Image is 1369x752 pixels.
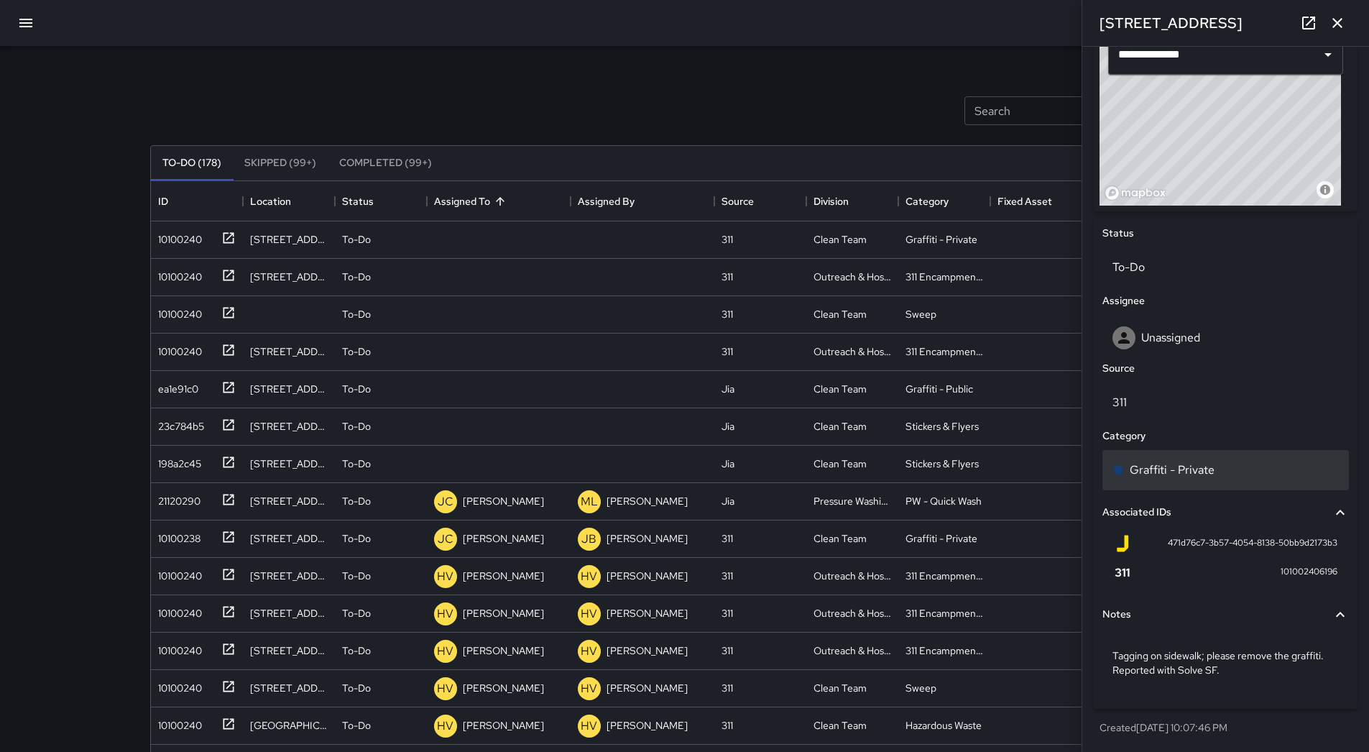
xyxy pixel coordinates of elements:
[463,494,544,508] p: [PERSON_NAME]
[722,270,733,284] div: 311
[813,457,867,471] div: Clean Team
[813,181,849,221] div: Division
[152,526,200,546] div: 10100238
[905,232,977,247] div: Graffiti - Private
[813,307,867,321] div: Clean Team
[607,531,688,546] p: [PERSON_NAME]
[342,232,371,247] p: To-Do
[463,681,544,695] p: [PERSON_NAME]
[905,457,979,471] div: Stickers & Flyers
[905,643,983,658] div: 311 Encampments
[152,675,202,695] div: 10100240
[722,681,733,695] div: 311
[722,181,754,221] div: Source
[342,181,374,221] div: Status
[905,718,982,733] div: Hazardous Waste
[152,376,198,396] div: ea1e91c0
[571,181,714,221] div: Assigned By
[905,181,949,221] div: Category
[342,344,371,359] p: To-Do
[152,264,202,284] div: 10100240
[250,681,328,695] div: 1401 Mission Street
[152,638,202,658] div: 10100240
[152,226,202,247] div: 10100240
[813,569,891,583] div: Outreach & Hospitality
[463,718,544,733] p: [PERSON_NAME]
[490,191,510,211] button: Sort
[581,717,597,735] p: HV
[722,457,734,471] div: Jia
[607,606,688,620] p: [PERSON_NAME]
[342,270,371,284] p: To-Do
[581,643,597,660] p: HV
[722,718,733,733] div: 311
[250,181,291,221] div: Location
[152,712,202,733] div: 10100240
[722,643,733,658] div: 311
[437,717,453,735] p: HV
[151,146,233,180] button: To-Do (178)
[813,718,867,733] div: Clean Team
[581,680,597,697] p: HV
[463,606,544,620] p: [PERSON_NAME]
[152,563,202,583] div: 10100240
[427,181,571,221] div: Assigned To
[342,494,371,508] p: To-Do
[342,643,371,658] p: To-Do
[722,307,733,321] div: 311
[250,643,328,658] div: 1131 Mission Street
[152,339,202,359] div: 10100240
[437,568,453,585] p: HV
[158,181,168,221] div: ID
[438,493,453,510] p: JC
[250,382,328,396] div: 66 8th Street
[581,605,597,623] p: HV
[905,681,936,695] div: Sweep
[152,600,202,620] div: 10100240
[905,569,983,583] div: 311 Encampments
[722,344,733,359] div: 311
[152,451,201,471] div: 198a2c45
[581,531,596,548] p: JB
[581,493,598,510] p: ML
[437,643,453,660] p: HV
[813,382,867,396] div: Clean Team
[250,344,328,359] div: 193 6th Street
[905,344,983,359] div: 311 Encampments
[722,606,733,620] div: 311
[997,181,1052,221] div: Fixed Asset
[722,382,734,396] div: Jia
[722,569,733,583] div: 311
[813,270,891,284] div: Outreach & Hospitality
[905,494,982,508] div: PW - Quick Wash
[250,232,328,247] div: 160 6th Street
[905,531,977,546] div: Graffiti - Private
[463,569,544,583] p: [PERSON_NAME]
[342,307,371,321] p: To-Do
[151,181,243,221] div: ID
[152,413,204,434] div: 23c784b5
[813,419,867,434] div: Clean Team
[335,181,427,221] div: Status
[905,307,936,321] div: Sweep
[437,680,453,697] p: HV
[152,301,202,321] div: 10100240
[722,531,733,546] div: 311
[905,382,973,396] div: Graffiti - Public
[328,146,443,180] button: Completed (99+)
[813,531,867,546] div: Clean Team
[463,531,544,546] p: [PERSON_NAME]
[434,181,490,221] div: Assigned To
[342,419,371,434] p: To-Do
[607,494,688,508] p: [PERSON_NAME]
[722,494,734,508] div: Jia
[607,718,688,733] p: [PERSON_NAME]
[250,531,328,546] div: 1250 Market Street
[250,494,328,508] div: 1098a Market Street
[905,270,983,284] div: 311 Encampments
[463,643,544,658] p: [PERSON_NAME]
[813,643,891,658] div: Outreach & Hospitality
[813,494,891,508] div: Pressure Washing
[607,569,688,583] p: [PERSON_NAME]
[578,181,635,221] div: Assigned By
